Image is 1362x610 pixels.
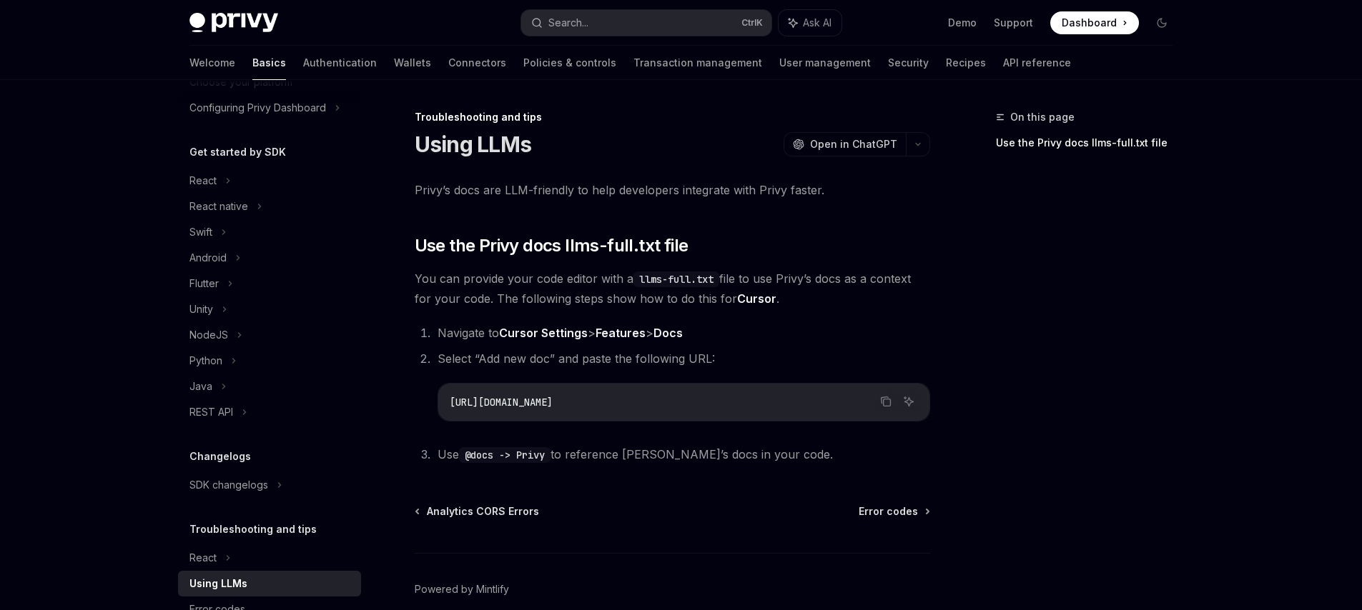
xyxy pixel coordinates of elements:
div: Swift [189,224,212,241]
div: Using LLMs [189,575,247,592]
span: Analytics CORS Errors [427,504,539,519]
a: Transaction management [633,46,762,80]
div: React native [189,198,248,215]
div: Unity [189,301,213,318]
div: Python [189,352,222,369]
button: Toggle dark mode [1150,11,1173,34]
a: Support [994,16,1033,30]
span: Dashboard [1062,16,1117,30]
a: Cursor [737,291,776,306]
a: Basics [252,46,286,80]
div: Search... [548,14,588,31]
h5: Changelogs [189,448,251,465]
strong: Features [596,326,646,340]
strong: Cursor Settings [499,326,588,340]
a: Error codes [859,504,929,519]
span: Open in ChatGPT [810,137,897,151]
a: Recipes [946,46,986,80]
button: Ask AI [779,10,842,36]
div: NodeJS [189,326,228,344]
span: On this page [1010,109,1075,126]
code: llms-full.txt [633,271,719,287]
strong: Docs [653,326,683,340]
a: Dashboard [1050,11,1139,34]
span: Select “Add new doc” and paste the following URL: [438,351,715,366]
div: REST API [189,404,233,421]
span: [URL][DOMAIN_NAME] [450,396,553,409]
button: Ask AI [899,392,918,411]
span: Use to reference [PERSON_NAME]’s docs in your code. [438,447,833,461]
a: Powered by Mintlify [415,582,509,596]
div: SDK changelogs [189,476,268,494]
a: Wallets [394,46,431,80]
div: React [189,549,217,566]
button: Copy the contents from the code block [877,392,895,411]
div: Java [189,378,212,395]
a: Authentication [303,46,377,80]
div: Troubleshooting and tips [415,110,930,124]
span: Error codes [859,504,918,519]
span: Ask AI [803,16,831,30]
a: Use the Privy docs llms-full.txt file [996,131,1185,154]
a: Welcome [189,46,235,80]
span: Ctrl K [741,17,763,29]
a: Policies & controls [523,46,616,80]
div: Configuring Privy Dashboard [189,99,326,116]
img: dark logo [189,13,278,33]
a: User management [779,46,871,80]
span: Use the Privy docs llms-full.txt file [415,234,689,257]
code: @docs -> Privy [459,447,551,463]
button: Search...CtrlK [521,10,771,36]
a: Using LLMs [178,571,361,596]
div: Android [189,249,227,266]
h5: Troubleshooting and tips [189,521,317,538]
h5: Get started by SDK [189,144,286,161]
div: React [189,172,217,189]
a: Demo [948,16,977,30]
span: Privy’s docs are LLM-friendly to help developers integrate with Privy faster. [415,180,930,200]
h1: Using LLMs [415,131,532,157]
a: Analytics CORS Errors [416,504,539,519]
a: API reference [1003,46,1071,80]
span: You can provide your code editor with a file to use Privy’s docs as a context for your code. The ... [415,269,930,309]
button: Open in ChatGPT [784,132,906,156]
a: Security [888,46,929,80]
a: Connectors [448,46,506,80]
span: Navigate to > > [438,326,683,340]
div: Flutter [189,275,219,292]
